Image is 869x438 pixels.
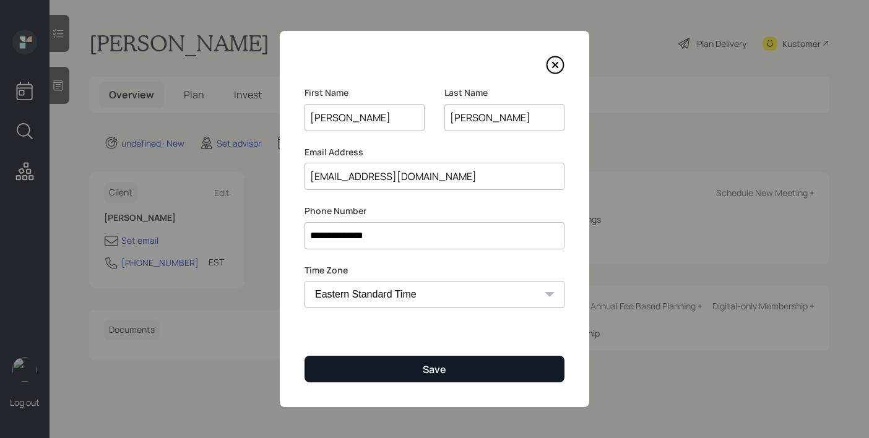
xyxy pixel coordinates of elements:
label: Last Name [444,87,564,99]
button: Save [305,356,564,382]
div: Save [423,363,446,376]
label: Phone Number [305,205,564,217]
label: Email Address [305,146,564,158]
label: First Name [305,87,425,99]
label: Time Zone [305,264,564,277]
